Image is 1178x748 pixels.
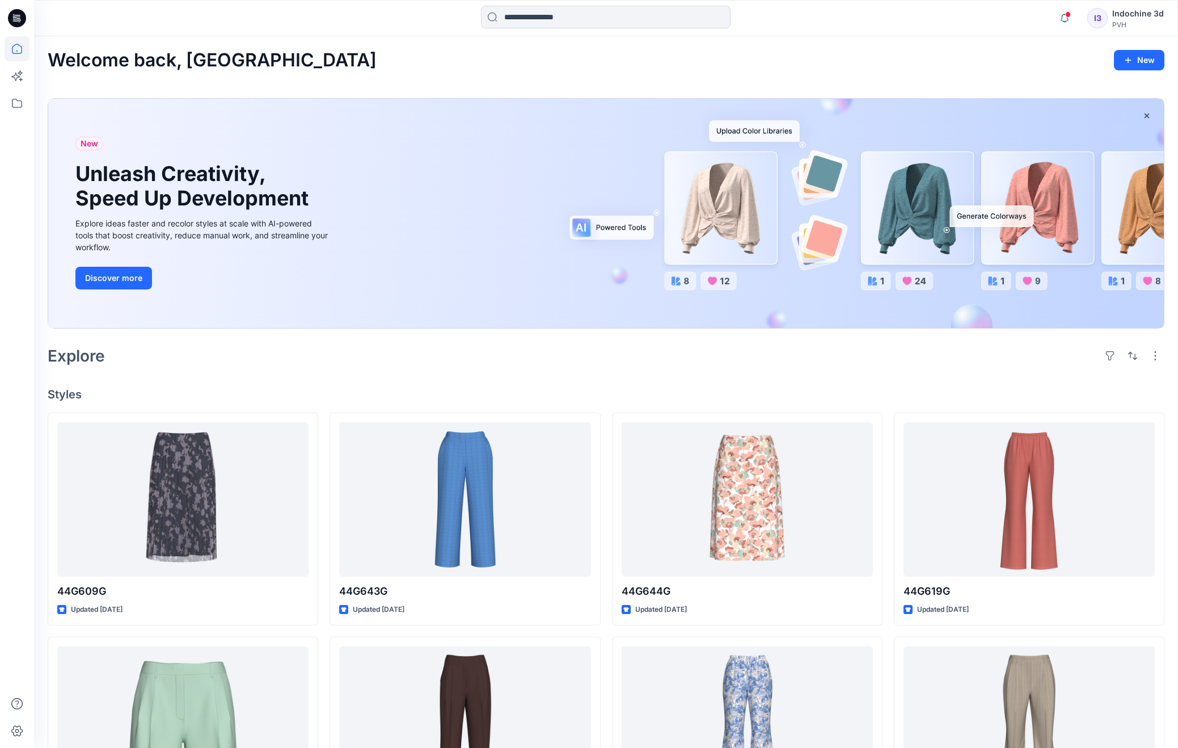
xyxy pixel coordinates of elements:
p: Updated [DATE] [71,604,123,616]
button: Discover more [75,267,152,289]
div: I3 [1087,8,1108,28]
a: 44G619G [903,422,1155,577]
h2: Welcome back, [GEOGRAPHIC_DATA] [48,50,377,71]
p: 44G643G [339,583,590,599]
a: Discover more [75,267,331,289]
div: PVH [1112,20,1164,29]
h2: Explore [48,347,105,365]
h4: Styles [48,388,1164,401]
div: Indochine 3d [1112,7,1164,20]
button: New [1114,50,1164,70]
h1: Unleash Creativity, Speed Up Development [75,162,314,211]
a: 44G609G [57,422,309,577]
span: New [81,137,98,150]
p: Updated [DATE] [635,604,687,616]
p: 44G644G [622,583,873,599]
a: 44G644G [622,422,873,577]
p: 44G609G [57,583,309,599]
p: Updated [DATE] [917,604,969,616]
p: Updated [DATE] [353,604,404,616]
a: 44G643G [339,422,590,577]
p: 44G619G [903,583,1155,599]
div: Explore ideas faster and recolor styles at scale with AI-powered tools that boost creativity, red... [75,217,331,253]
